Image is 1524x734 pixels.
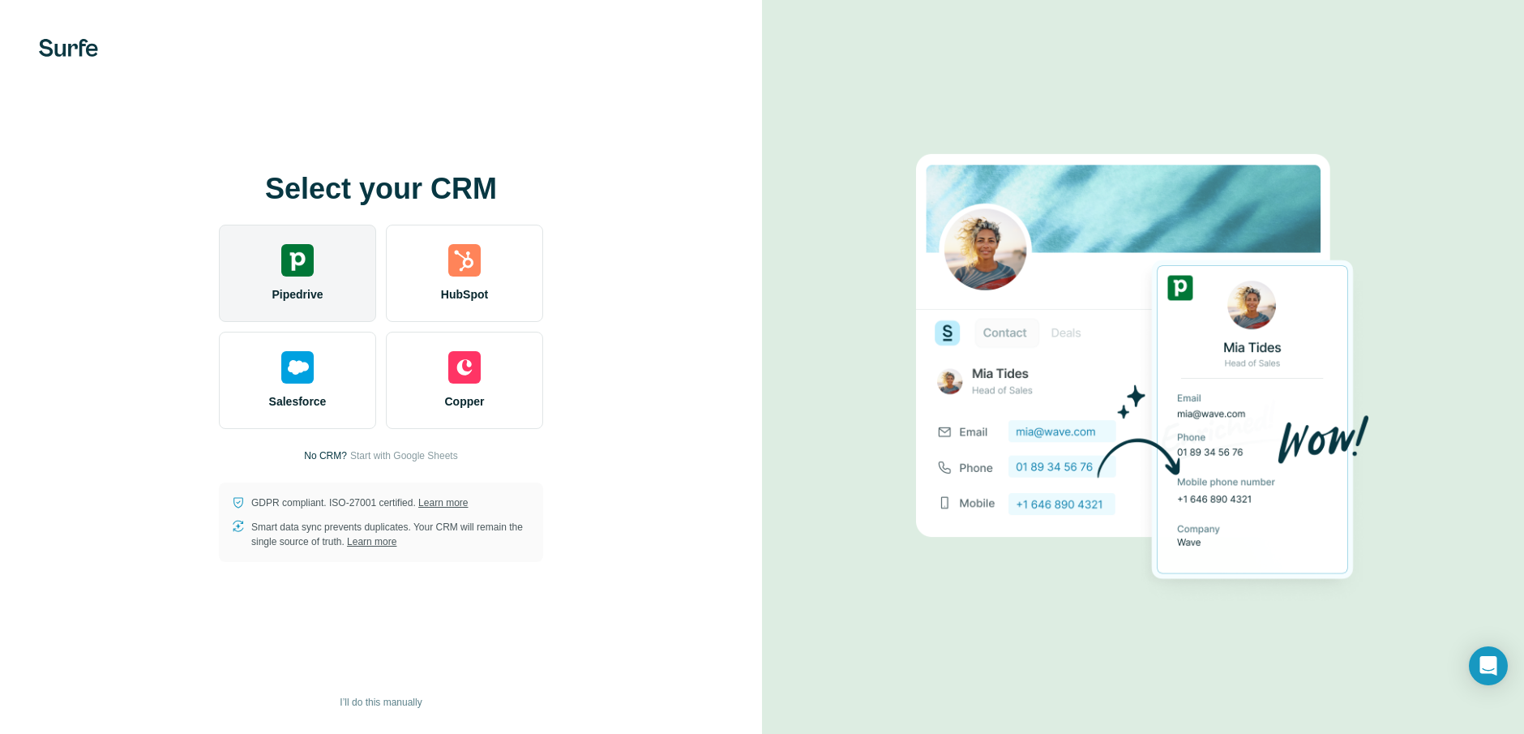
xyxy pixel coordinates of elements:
img: PIPEDRIVE image [916,127,1370,608]
img: pipedrive's logo [281,244,314,277]
button: I’ll do this manually [328,690,433,715]
span: I’ll do this manually [340,695,422,710]
span: Copper [445,393,485,410]
p: No CRM? [304,449,347,463]
img: copper's logo [448,351,481,384]
p: GDPR compliant. ISO-27001 certified. [251,496,468,510]
p: Smart data sync prevents duplicates. Your CRM will remain the single source of truth. [251,520,530,549]
span: HubSpot [441,286,488,303]
h1: Select your CRM [219,173,543,205]
a: Learn more [347,536,396,547]
img: hubspot's logo [448,244,481,277]
span: Salesforce [269,393,327,410]
img: Surfe's logo [39,39,98,57]
a: Learn more [418,497,468,509]
div: Open Intercom Messenger [1469,646,1508,685]
button: Start with Google Sheets [350,449,458,463]
img: salesforce's logo [281,351,314,384]
span: Pipedrive [272,286,323,303]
